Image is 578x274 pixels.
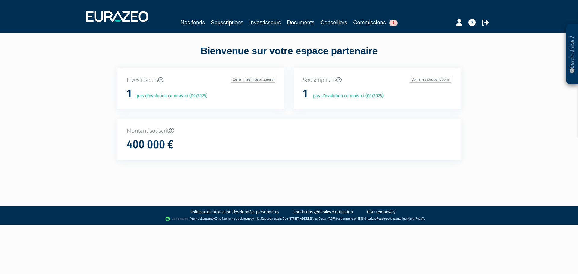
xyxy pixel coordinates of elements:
h1: 1 [127,88,132,100]
a: Gérer mes investisseurs [231,76,275,83]
h1: 400 000 € [127,138,173,151]
img: logo-lemonway.png [165,216,188,222]
div: - Agent de (établissement de paiement dont le siège social est situé au [STREET_ADDRESS], agréé p... [6,216,572,222]
div: Bienvenue sur votre espace partenaire [113,44,465,68]
a: Investisseurs [249,18,281,27]
span: 1 [389,20,398,26]
a: Registre des agents financiers (Regafi) [377,217,424,220]
a: CGU Lemonway [367,209,396,215]
a: Documents [287,18,315,27]
a: Lemonway [201,217,215,220]
a: Politique de protection des données personnelles [190,209,279,215]
p: Besoin d'aide ? [569,27,576,82]
p: Souscriptions [303,76,451,84]
a: Commissions1 [353,18,398,27]
a: Souscriptions [211,18,243,27]
p: pas d'évolution ce mois-ci (09/2025) [309,93,384,100]
a: Nos fonds [180,18,205,27]
img: 1732889491-logotype_eurazeo_blanc_rvb.png [86,11,148,22]
p: pas d'évolution ce mois-ci (09/2025) [132,93,207,100]
h1: 1 [303,88,308,100]
a: Voir mes souscriptions [410,76,451,83]
p: Montant souscrit [127,127,451,135]
a: Conseillers [321,18,347,27]
p: Investisseurs [127,76,275,84]
a: Conditions générales d'utilisation [293,209,353,215]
